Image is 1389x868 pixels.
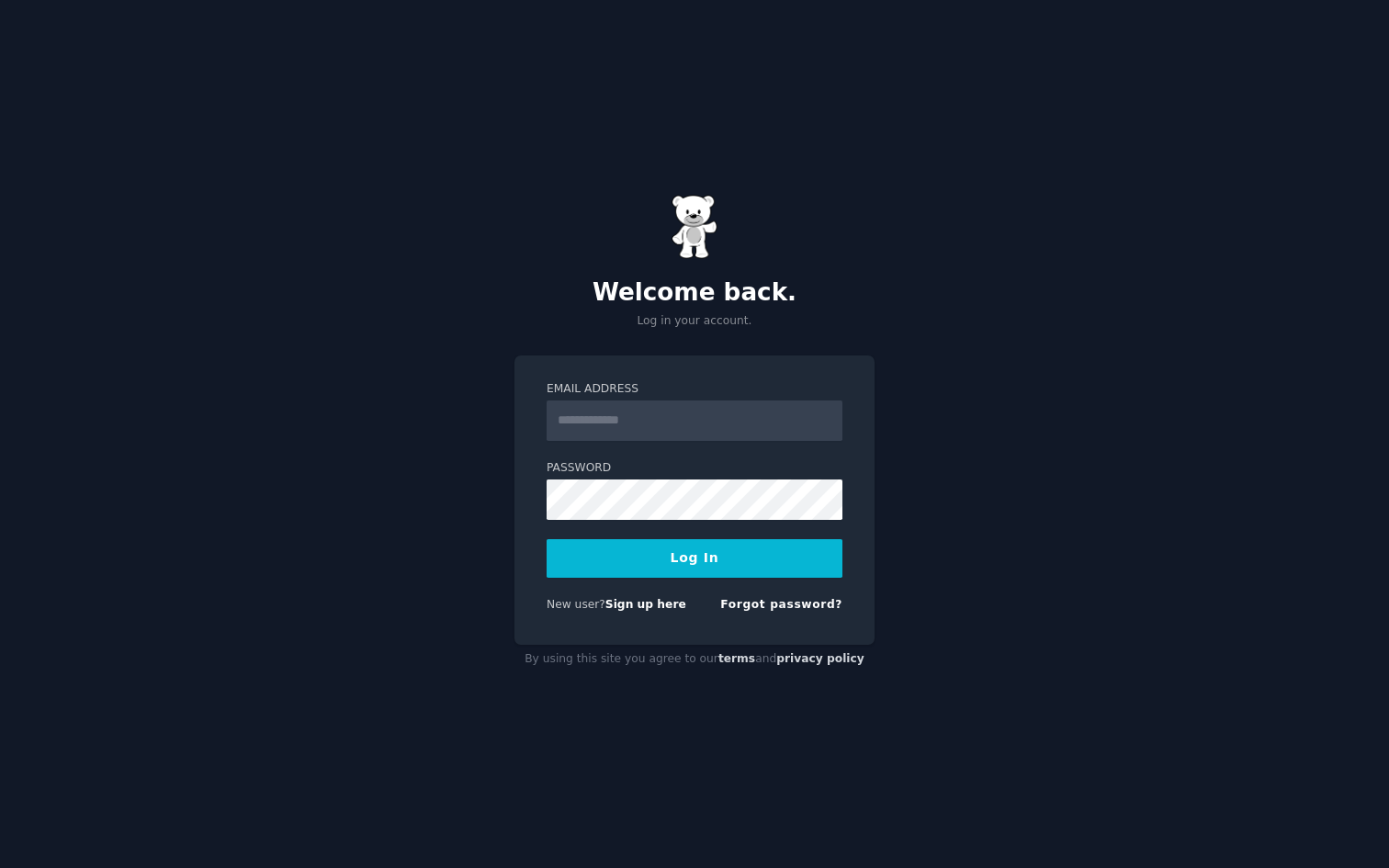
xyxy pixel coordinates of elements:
a: Sign up here [605,598,686,611]
button: Log In [547,539,842,578]
a: Forgot password? [720,598,842,611]
div: By using this site you agree to our and [514,645,875,674]
span: New user? [547,598,605,611]
p: Log in your account. [514,313,875,330]
a: privacy policy [776,652,864,665]
h2: Welcome back. [514,278,875,308]
a: terms [718,652,755,665]
label: Email Address [547,381,842,398]
label: Password [547,460,842,477]
img: Gummy Bear [672,195,717,259]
